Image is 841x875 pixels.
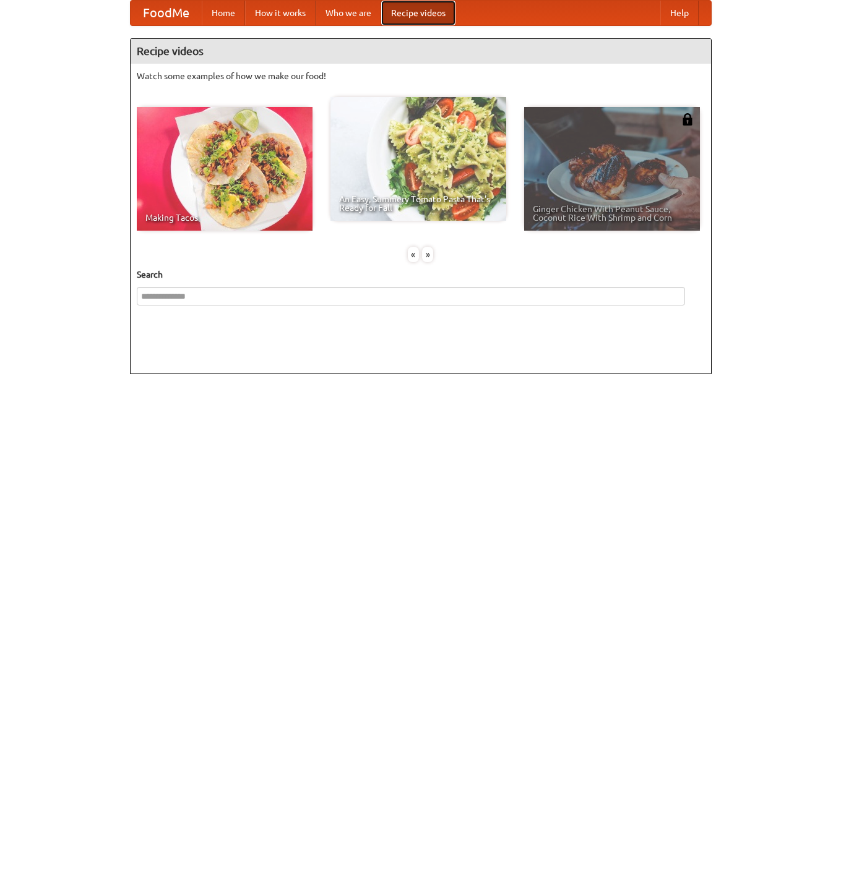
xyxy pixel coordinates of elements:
a: Who we are [316,1,381,25]
a: Home [202,1,245,25]
a: Help [660,1,699,25]
a: Making Tacos [137,107,313,231]
h4: Recipe videos [131,39,711,64]
a: Recipe videos [381,1,455,25]
a: How it works [245,1,316,25]
a: An Easy, Summery Tomato Pasta That's Ready for Fall [330,97,506,221]
div: « [408,247,419,262]
div: » [422,247,433,262]
a: FoodMe [131,1,202,25]
h5: Search [137,268,705,281]
p: Watch some examples of how we make our food! [137,70,705,82]
span: Making Tacos [145,213,304,222]
img: 483408.png [681,113,694,126]
span: An Easy, Summery Tomato Pasta That's Ready for Fall [339,195,498,212]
